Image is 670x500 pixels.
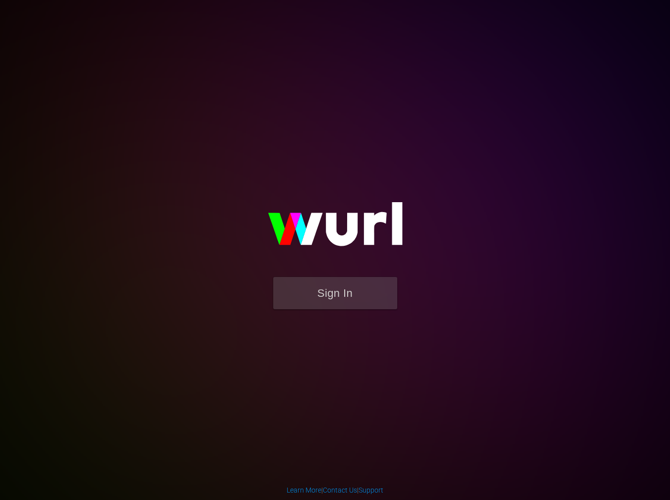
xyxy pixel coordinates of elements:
[236,181,434,277] img: wurl-logo-on-black-223613ac3d8ba8fe6dc639794a292ebdb59501304c7dfd60c99c58986ef67473.svg
[359,486,383,494] a: Support
[323,486,357,494] a: Contact Us
[287,486,321,494] a: Learn More
[273,277,397,309] button: Sign In
[287,485,383,495] div: | |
